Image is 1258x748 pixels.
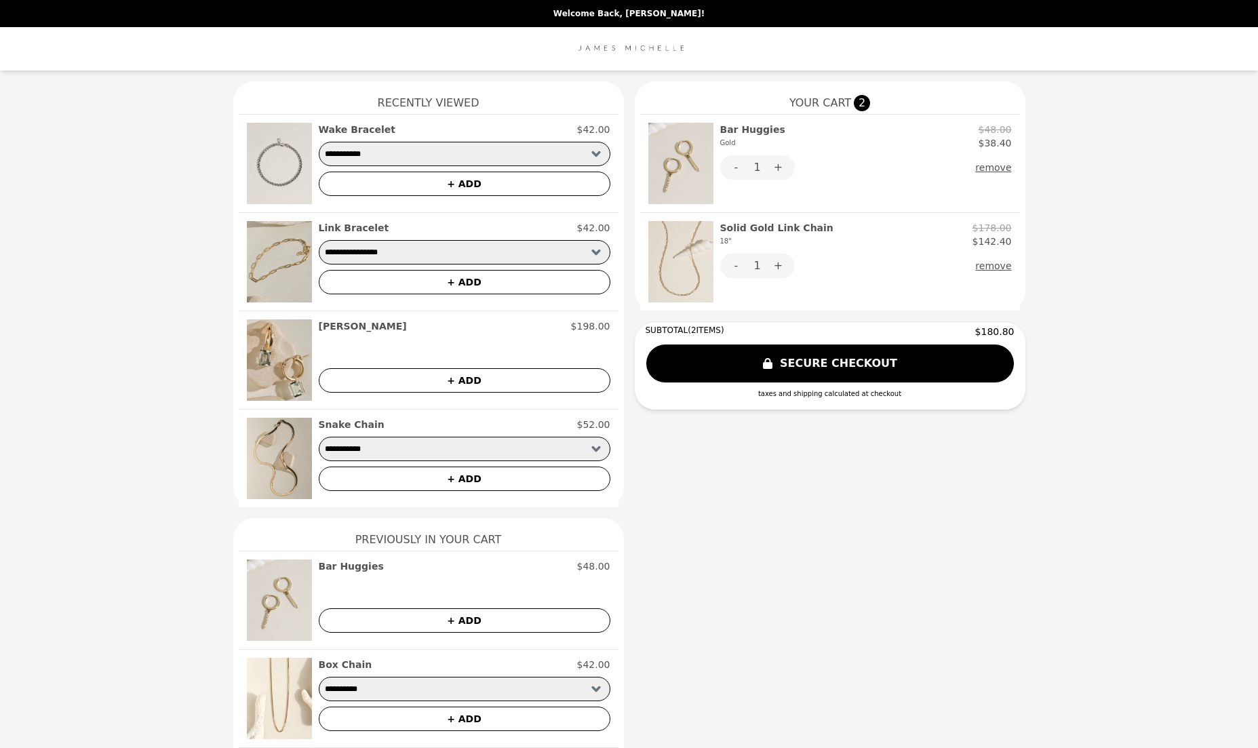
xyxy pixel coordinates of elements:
[979,136,1012,150] p: $38.40
[577,221,610,235] p: $42.00
[720,155,753,180] button: -
[975,155,1011,180] button: remove
[319,123,396,136] h2: Wake Bracelet
[972,221,1012,235] p: $178.00
[720,136,785,150] div: Gold
[720,221,833,248] h2: Solid Gold Link Chain
[577,559,610,573] p: $48.00
[319,142,610,166] select: Select a product variant
[319,437,610,461] select: Select a product variant
[688,326,724,335] span: ( 2 ITEMS)
[577,123,610,136] p: $42.00
[247,221,312,302] img: Link Bracelet
[572,35,686,62] img: Brand Logo
[319,707,610,731] button: + ADD
[247,559,312,641] img: Bar Huggies
[975,325,1015,338] span: $180.80
[319,368,610,393] button: + ADD
[319,677,610,701] select: Select a product variant
[319,467,610,491] button: + ADD
[648,123,713,204] img: Bar Huggies
[979,123,1012,136] p: $48.00
[319,319,407,333] h2: [PERSON_NAME]
[239,518,618,551] h1: Previously In Your Cart
[753,254,762,278] div: 1
[319,221,389,235] h2: Link Bracelet
[8,8,1250,19] p: Welcome Back, [PERSON_NAME]!
[646,326,688,335] span: SUBTOTAL
[247,418,312,499] img: Snake Chain
[319,418,385,431] h2: Snake Chain
[975,254,1011,278] button: remove
[319,270,610,294] button: + ADD
[648,221,713,302] img: Solid Gold Link Chain
[247,319,312,401] img: Eden Huggies
[319,172,610,196] button: + ADD
[571,319,610,333] p: $198.00
[762,155,795,180] button: +
[646,389,1015,399] div: taxes and shipping calculated at checkout
[239,81,618,114] h1: Recently Viewed
[762,254,795,278] button: +
[319,240,610,264] select: Select a product variant
[319,658,372,671] h2: Box Chain
[247,123,312,204] img: Wake Bracelet
[319,608,610,633] button: + ADD
[319,559,384,573] h2: Bar Huggies
[972,235,1012,248] p: $142.40
[789,95,851,111] span: YOUR CART
[854,95,870,111] span: 2
[720,254,753,278] button: -
[646,344,1015,383] button: SECURE CHECKOUT
[753,155,762,180] div: 1
[577,658,610,671] p: $42.00
[720,123,785,150] h2: Bar Huggies
[577,418,610,431] p: $52.00
[247,658,312,739] img: Box Chain
[720,235,833,248] div: 18"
